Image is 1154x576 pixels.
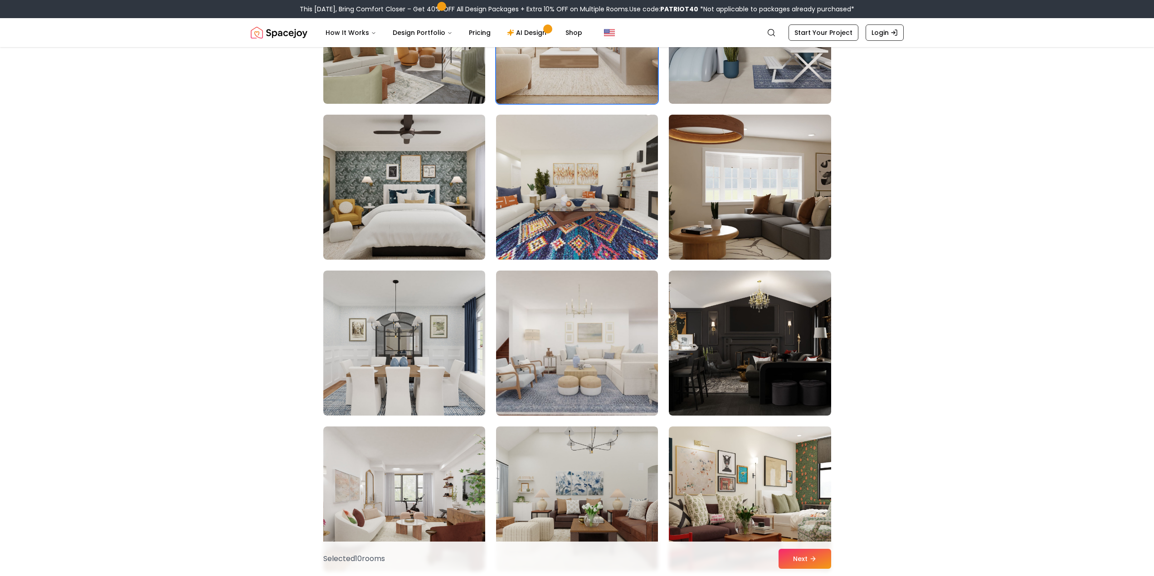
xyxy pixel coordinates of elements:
[251,24,307,42] img: Spacejoy Logo
[323,271,485,416] img: Room room-55
[300,5,854,14] div: This [DATE], Bring Comfort Closer – Get 40% OFF All Design Packages + Extra 10% OFF on Multiple R...
[558,24,589,42] a: Shop
[665,111,835,263] img: Room room-54
[779,549,831,569] button: Next
[318,24,384,42] button: How It Works
[866,24,904,41] a: Login
[629,5,698,14] span: Use code:
[462,24,498,42] a: Pricing
[318,24,589,42] nav: Main
[385,24,460,42] button: Design Portfolio
[789,24,858,41] a: Start Your Project
[496,115,658,260] img: Room room-53
[496,271,658,416] img: Room room-56
[698,5,854,14] span: *Not applicable to packages already purchased*
[323,426,485,571] img: Room room-58
[251,18,904,47] nav: Global
[323,553,385,564] p: Selected 10 room s
[604,27,615,38] img: United States
[496,426,658,571] img: Room room-59
[669,271,831,416] img: Room room-57
[251,24,307,42] a: Spacejoy
[323,115,485,260] img: Room room-52
[500,24,556,42] a: AI Design
[660,5,698,14] b: PATRIOT40
[669,426,831,571] img: Room room-60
